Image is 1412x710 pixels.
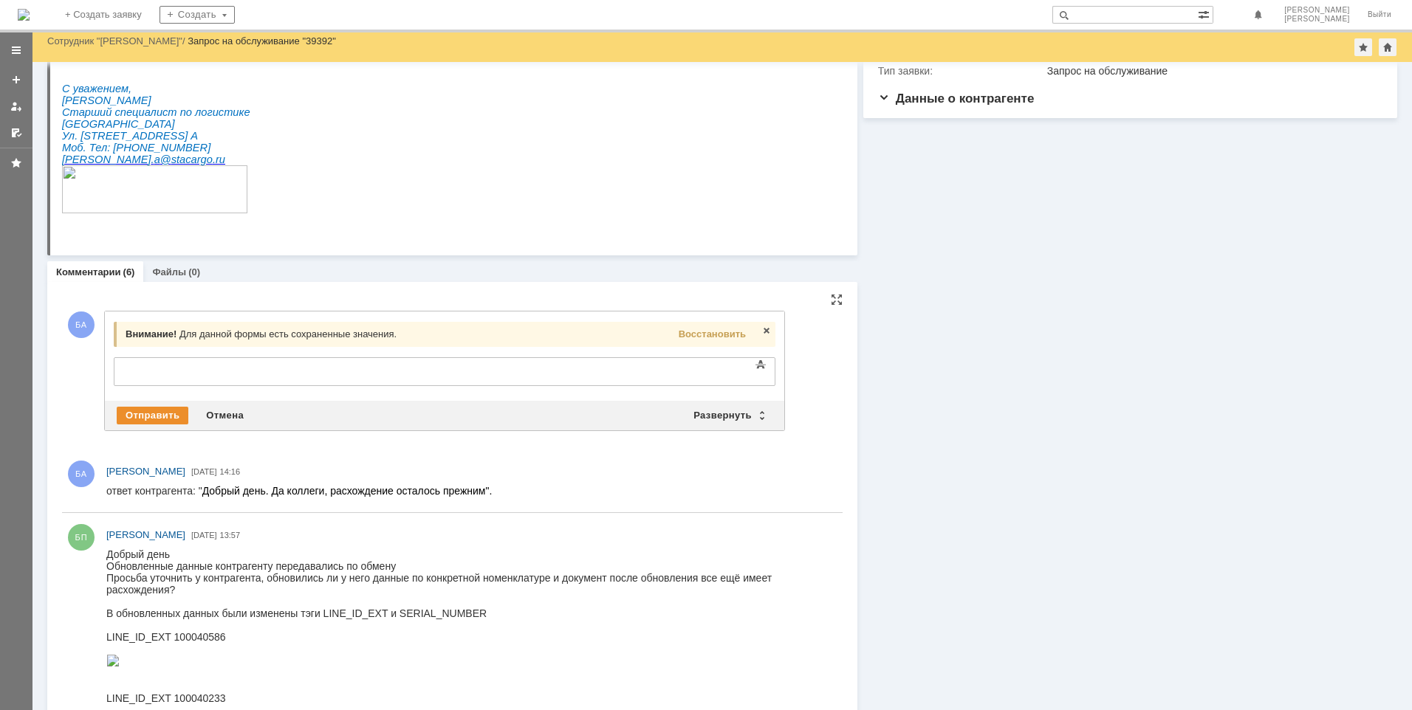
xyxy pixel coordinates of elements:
span: ru [154,165,163,177]
span: [PERSON_NAME] [1284,6,1350,15]
a: Комментарии [56,266,121,278]
span: 13:57 [220,531,241,540]
span: Показать панель инструментов [752,356,770,373]
span: Закрыть [761,325,772,337]
span: stacargo [109,165,151,177]
span: Данные о контрагенте [878,92,1035,106]
a: Сотрудник "[PERSON_NAME]" [47,35,182,46]
span: Расширенный поиск [1198,7,1213,21]
span: Внимание! [126,328,176,340]
a: [PERSON_NAME] [106,464,185,479]
span: . [89,165,92,177]
div: Сделать домашней страницей [1379,38,1396,56]
span: @ [98,165,109,177]
div: На всю страницу [831,294,843,306]
div: Создать [160,6,235,24]
div: Запрос на обслуживание "39392" [188,35,336,46]
span: Для данной формы есть сохраненные значения. [179,328,397,340]
div: Добавить в избранное [1354,38,1372,56]
a: Перейти на домашнюю страницу [18,9,30,21]
div: Тип заявки: [878,65,1044,77]
div: Запрос на обслуживание [1047,65,1374,77]
span: [PERSON_NAME] [1284,15,1350,24]
span: a [92,165,98,177]
div: (6) [123,266,135,278]
a: Мои согласования [4,121,28,145]
span: [DATE] [191,467,217,476]
div: / [47,35,188,46]
img: logo [18,9,30,21]
span: [DATE] [191,531,217,540]
span: [PERSON_NAME] [106,466,185,477]
span: БА [68,311,95,338]
a: Создать заявку [4,68,28,92]
a: Файлы [152,266,186,278]
span: Восстановить [679,328,746,340]
div: (0) [188,266,200,278]
span: 14:16 [220,467,241,476]
span: . [151,165,154,177]
a: [PERSON_NAME] [106,528,185,542]
a: Мои заявки [4,94,28,118]
span: [PERSON_NAME] [106,529,185,540]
